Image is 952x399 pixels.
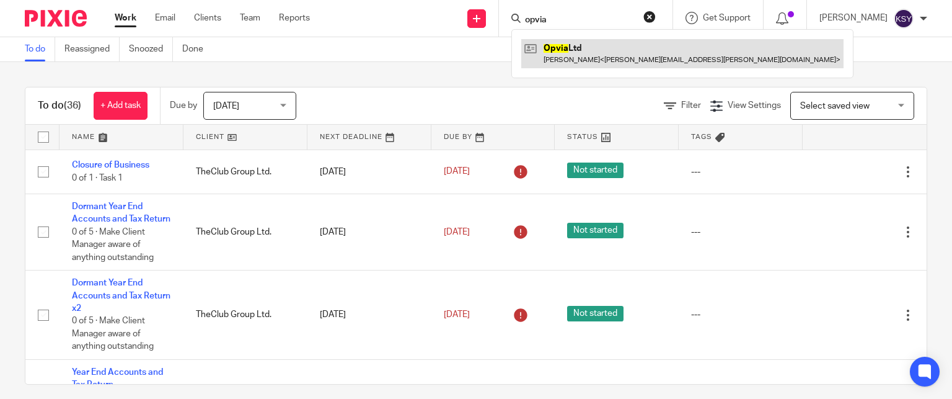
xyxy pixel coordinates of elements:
[72,202,170,223] a: Dormant Year End Accounts and Tax Return
[183,194,307,270] td: TheClub Group Ltd.
[183,271,307,360] td: TheClub Group Ltd.
[72,316,154,351] span: 0 of 5 · Make Client Manager aware of anything outstanding
[129,37,173,61] a: Snoozed
[643,11,656,23] button: Clear
[567,306,624,321] span: Not started
[155,12,175,24] a: Email
[819,12,888,24] p: [PERSON_NAME]
[444,310,470,319] span: [DATE]
[38,99,81,112] h1: To do
[567,163,624,178] span: Not started
[115,12,136,24] a: Work
[307,271,431,360] td: [DATE]
[94,92,148,120] a: + Add task
[703,14,751,22] span: Get Support
[524,15,635,26] input: Search
[728,101,781,110] span: View Settings
[691,226,790,238] div: ---
[25,10,87,27] img: Pixie
[72,368,163,389] a: Year End Accounts and Tax Return
[170,99,197,112] p: Due by
[213,102,239,110] span: [DATE]
[444,168,470,176] span: [DATE]
[64,101,81,110] span: (36)
[681,101,701,110] span: Filter
[691,308,790,321] div: ---
[72,174,123,182] span: 0 of 1 · Task 1
[72,228,154,262] span: 0 of 5 · Make Client Manager aware of anything outstanding
[240,12,260,24] a: Team
[183,150,307,194] td: TheClub Group Ltd.
[691,166,790,178] div: ---
[182,37,213,61] a: Done
[279,12,310,24] a: Reports
[307,194,431,270] td: [DATE]
[194,12,221,24] a: Clients
[64,37,120,61] a: Reassigned
[894,9,914,29] img: svg%3E
[307,150,431,194] td: [DATE]
[72,161,149,169] a: Closure of Business
[25,37,55,61] a: To do
[72,279,170,313] a: Dormant Year End Accounts and Tax Return x2
[444,228,470,236] span: [DATE]
[567,223,624,238] span: Not started
[800,102,870,110] span: Select saved view
[691,133,712,140] span: Tags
